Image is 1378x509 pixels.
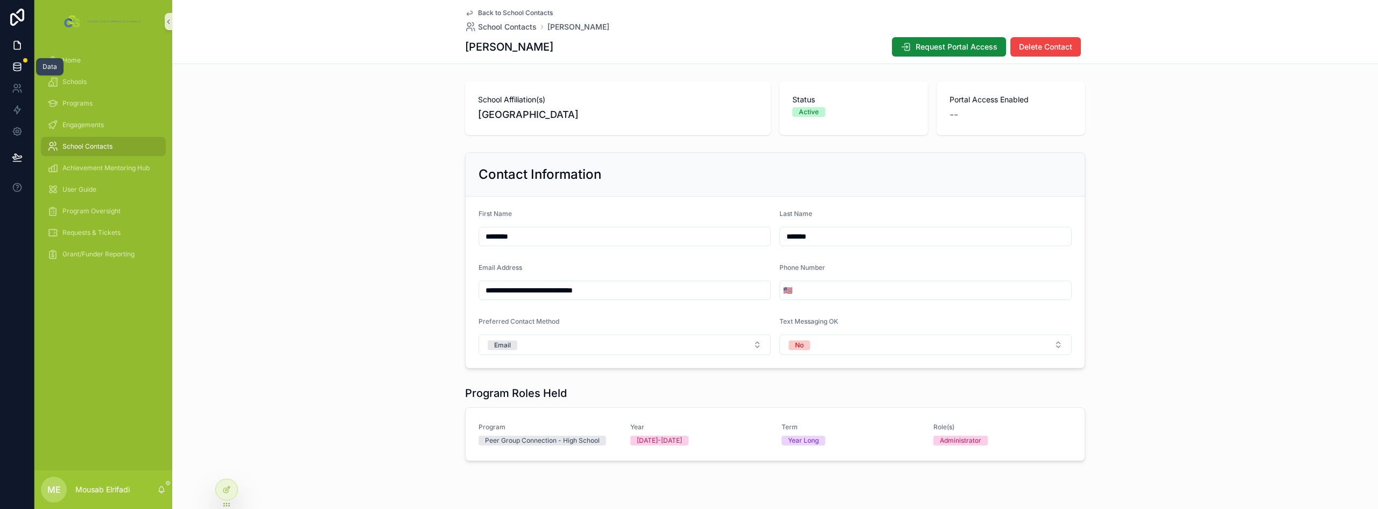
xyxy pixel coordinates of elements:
span: Requests & Tickets [62,228,121,237]
span: User Guide [62,185,96,194]
span: Back to School Contacts [478,9,553,17]
span: School Contacts [62,142,113,151]
a: Back to School Contacts [465,9,553,17]
div: [DATE]-[DATE] [637,436,682,445]
h1: [PERSON_NAME] [465,39,553,54]
div: scrollable content [34,43,172,278]
p: Mousab Elrifadi [75,484,130,495]
span: Text Messaging OK [779,317,838,325]
div: Email [494,340,511,350]
span: [GEOGRAPHIC_DATA] [478,107,579,122]
span: Role(s) [933,423,1072,431]
span: 🇺🇸 [783,285,792,296]
span: Achievement Mentoring Hub [62,164,150,172]
span: Engagements [62,121,104,129]
span: Status [792,94,915,105]
div: Active [799,107,819,117]
span: Delete Contact [1019,41,1072,52]
div: Peer Group Connection - High School [485,436,600,445]
span: Home [62,56,81,65]
a: Grant/Funder Reporting [41,245,166,264]
button: Select Button [479,334,771,355]
span: Programs [62,99,93,108]
span: School Affiliation(s) [478,94,758,105]
a: Programs [41,94,166,113]
span: Schools [62,78,87,86]
div: Data [43,62,57,71]
span: Program Oversight [62,207,121,215]
span: Grant/Funder Reporting [62,250,135,259]
span: Term [782,423,920,431]
span: First Name [479,210,512,218]
span: School Contacts [478,22,537,32]
h2: Contact Information [479,166,601,183]
span: Phone Number [779,263,825,271]
div: Year Long [788,436,819,445]
button: Select Button [780,281,796,300]
a: School Contacts [465,22,537,32]
a: Achievement Mentoring Hub [41,158,166,178]
button: Request Portal Access [892,37,1006,57]
a: Home [41,51,166,70]
div: No [795,340,804,350]
span: Year [630,423,769,431]
span: Preferred Contact Method [479,317,559,325]
h1: Program Roles Held [465,386,567,401]
span: Email Address [479,263,522,271]
a: School Contacts [41,137,166,156]
a: ProgramPeer Group Connection - High SchoolYear[DATE]-[DATE]TermYear LongRole(s)Administrator [466,408,1085,461]
a: Requests & Tickets [41,223,166,242]
a: Program Oversight [41,201,166,221]
a: [PERSON_NAME] [547,22,609,32]
a: User Guide [41,180,166,199]
button: Delete Contact [1010,37,1081,57]
span: ME [47,483,61,496]
span: -- [950,107,958,122]
a: Schools [41,72,166,92]
div: Administrator [940,436,981,445]
img: App logo [62,13,144,30]
button: Select Button [779,334,1072,355]
span: Request Portal Access [916,41,997,52]
span: Portal Access Enabled [950,94,1072,105]
span: Program [479,423,617,431]
a: Engagements [41,115,166,135]
span: Last Name [779,210,812,218]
